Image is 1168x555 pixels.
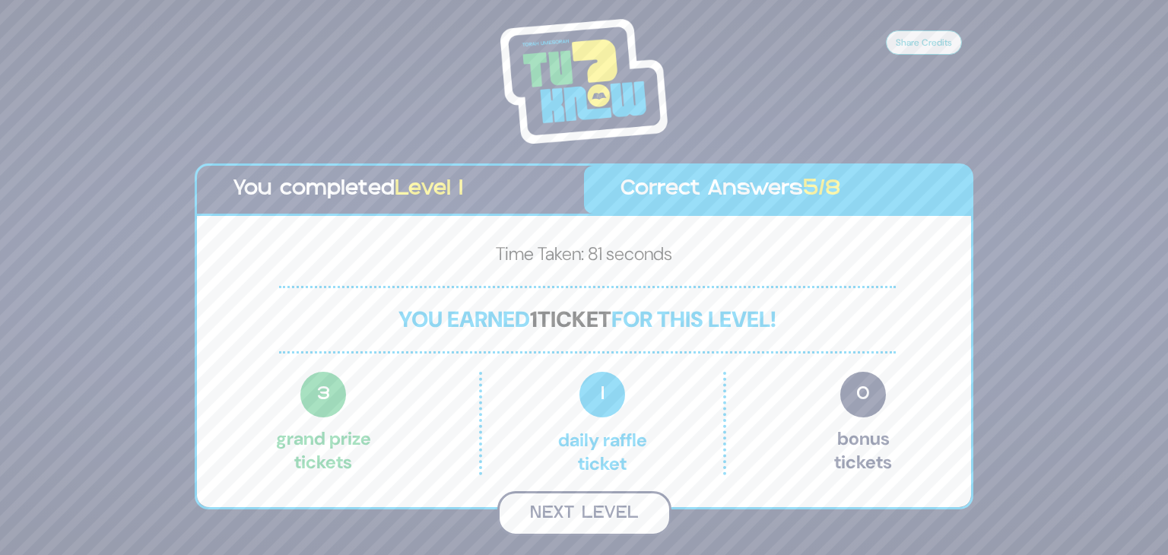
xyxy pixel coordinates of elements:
span: 1 [530,305,538,334]
p: Time Taken: 81 seconds [221,240,947,274]
p: Daily Raffle ticket [514,372,690,475]
img: Tournament Logo [500,19,668,144]
button: Share Credits [886,30,962,55]
span: ticket [538,305,611,334]
span: 0 [840,372,886,417]
span: Level 1 [395,179,463,199]
p: Correct Answers [620,173,935,206]
p: Bonus tickets [834,372,892,475]
span: 5/8 [803,179,841,199]
p: Grand Prize tickets [276,372,371,475]
span: 3 [300,372,346,417]
span: 1 [579,372,625,417]
p: You completed [233,173,547,206]
span: You earned for this level! [398,305,776,334]
button: Next Level [497,491,671,536]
